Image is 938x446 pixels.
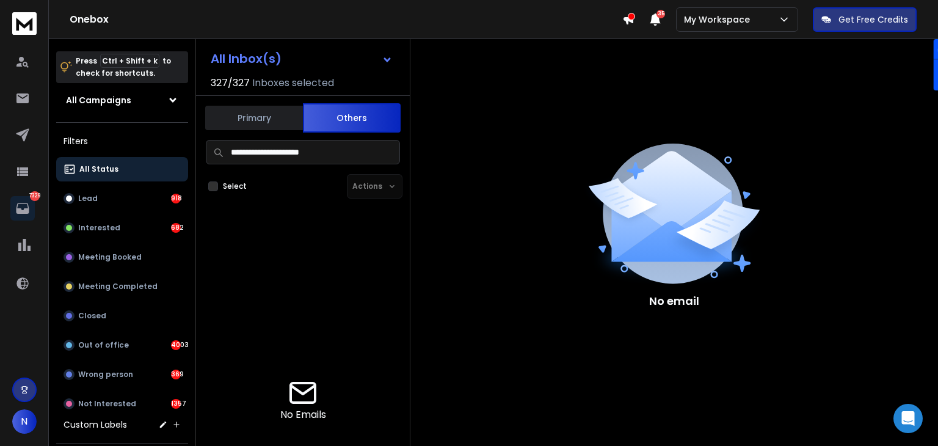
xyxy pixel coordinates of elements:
[56,216,188,240] button: Interested682
[30,191,40,201] p: 7329
[56,274,188,299] button: Meeting Completed
[171,340,181,350] div: 4003
[78,340,129,350] p: Out of office
[12,409,37,434] button: N
[252,76,334,90] h3: Inboxes selected
[78,252,142,262] p: Meeting Booked
[649,293,699,310] p: No email
[56,186,188,211] button: Lead918
[280,408,326,422] p: No Emails
[78,282,158,291] p: Meeting Completed
[76,55,171,79] p: Press to check for shortcuts.
[201,46,402,71] button: All Inbox(s)
[56,392,188,416] button: Not Interested1357
[223,181,247,191] label: Select
[656,10,665,18] span: 35
[78,399,136,409] p: Not Interested
[211,53,282,65] h1: All Inbox(s)
[56,157,188,181] button: All Status
[78,194,98,203] p: Lead
[12,12,37,35] img: logo
[211,76,250,90] span: 327 / 327
[171,194,181,203] div: 918
[56,88,188,112] button: All Campaigns
[56,333,188,357] button: Out of office4003
[70,12,622,27] h1: Onebox
[66,94,131,106] h1: All Campaigns
[78,223,120,233] p: Interested
[79,164,118,174] p: All Status
[56,304,188,328] button: Closed
[893,404,923,433] div: Open Intercom Messenger
[684,13,755,26] p: My Workspace
[64,419,127,431] h3: Custom Labels
[78,311,106,321] p: Closed
[78,370,133,379] p: Wrong person
[56,362,188,387] button: Wrong person369
[171,399,181,409] div: 1357
[171,370,181,379] div: 369
[56,245,188,269] button: Meeting Booked
[838,13,908,26] p: Get Free Credits
[205,104,303,131] button: Primary
[171,223,181,233] div: 682
[56,133,188,150] h3: Filters
[813,7,917,32] button: Get Free Credits
[303,103,401,133] button: Others
[10,196,35,221] a: 7329
[100,54,159,68] span: Ctrl + Shift + k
